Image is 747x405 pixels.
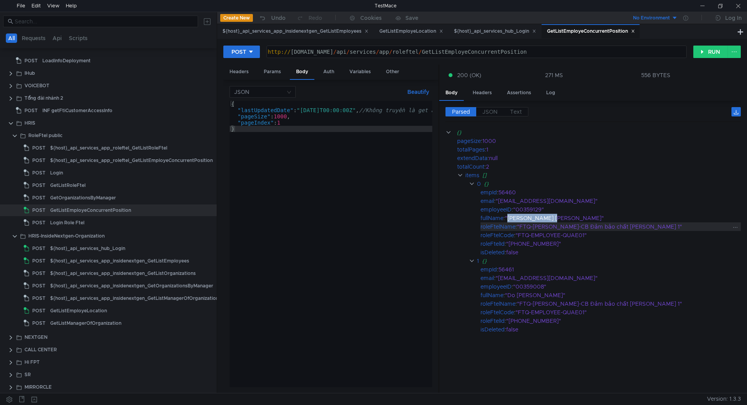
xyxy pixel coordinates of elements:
div: roleFtelId [480,239,505,248]
div: LoadInfoDeployment [42,55,91,67]
div: : [480,317,741,325]
div: Headers [223,65,255,79]
span: POST [25,55,38,67]
div: empId [480,188,497,197]
div: HRIS [25,117,35,129]
div: GetListEmployeLocation [379,27,443,35]
span: Text [510,108,522,115]
div: 56461 [498,265,730,274]
div: 2 [486,162,731,171]
div: : [480,197,741,205]
button: Api [50,33,64,43]
div: "[EMAIL_ADDRESS][DOMAIN_NAME]" [496,197,730,205]
button: Create New [220,14,253,22]
div: fullName [480,291,503,299]
div: empId [480,265,497,274]
div: Body [290,65,314,80]
div: Cookies [360,13,382,23]
div: ${host}_api_services_app_insidenextgen_GetOrganizationsByManager [50,280,213,292]
div: employeeID [480,282,512,291]
div: CALL CENTER [25,344,57,356]
div: MIRRORCLE [25,381,52,393]
div: : [480,239,741,248]
div: Login [50,167,63,179]
div: Other [380,65,405,79]
button: All [6,33,17,43]
div: false [506,325,731,334]
div: : [480,274,741,282]
div: ${host}_api_services_hub_Login [454,27,536,35]
div: : [480,308,741,317]
div: : [480,291,741,299]
div: 0 [477,180,481,188]
span: POST [32,155,46,166]
div: 271 MS [545,72,563,79]
div: "[PHONE_NUMBER]" [506,317,731,325]
div: pageSize [457,137,481,145]
div: IHub [25,67,35,79]
div: {} [457,128,730,137]
div: roleFtelCode [480,231,514,239]
span: 200 (OK) [457,71,481,79]
div: "00359129" [513,205,731,214]
div: fullName [480,214,503,222]
div: VOICEBOT [25,80,49,92]
span: JSON [482,108,498,115]
div: Headers [466,86,498,100]
div: 1 [486,145,731,154]
div: GetListEmployeConcurrentPosition [50,204,131,216]
span: POST [32,255,46,267]
span: POST [32,268,46,279]
div: INF getFtiCustomerAccessInfo [42,105,112,116]
div: Redo [309,13,322,23]
div: "00359008" [513,282,731,291]
div: {} [482,257,730,265]
div: roleFtelId [480,317,505,325]
span: POST [32,204,46,216]
div: : [480,299,741,308]
div: Undo [271,13,286,23]
div: ${host}_api_services_app_roleftel_GetListEmployeConcurrentPosition [50,155,213,166]
div: : [480,205,741,214]
div: GetListRoleFtel [50,180,86,191]
div: : [457,145,741,154]
div: : [457,137,741,145]
div: "[EMAIL_ADDRESS][DOMAIN_NAME]" [496,274,730,282]
input: Search... [15,17,193,26]
div: email [480,197,494,205]
span: Version: 1.3.3 [707,393,741,405]
div: Variables [343,65,377,79]
div: 556 BYTES [641,72,670,79]
div: roleFtelName [480,222,516,231]
div: POST [231,48,246,56]
div: "FTQ-EMPLOYEE-QUAE01" [516,308,731,317]
div: {} [484,180,730,188]
div: roleFtelName [480,299,516,308]
div: null [489,154,731,162]
div: GetOrganizationsByManager [50,192,116,204]
div: SR [25,369,31,380]
span: POST [32,292,46,304]
div: : [480,214,741,222]
div: Hi FPT [25,356,40,368]
div: GetListEmployeLocation [50,305,107,317]
div: ${host}_api_services_app_insidenextgen_GetListOrganizations [50,268,196,279]
span: POST [25,105,38,116]
div: email [480,274,494,282]
div: : [480,265,741,274]
div: Log [540,86,561,100]
div: [] [482,171,730,180]
div: : [480,282,741,291]
div: ${host}_api_services_app_insidenextgen_GetListEmployees [50,255,189,267]
button: Requests [19,33,48,43]
div: "FTQ-EMPLOYEE-QUAE01" [516,231,731,239]
div: ${host}_api_services_hub_Login [50,243,125,254]
div: false [506,248,731,257]
div: "Do [PERSON_NAME]" [505,291,731,299]
div: totalPages [457,145,485,154]
div: ${host}_api_services_app_insidenextgen_GetListEmployees [223,27,368,35]
div: : [480,231,741,239]
div: GetListManagerOfOrganization [50,317,121,329]
span: POST [32,280,46,292]
div: Save [405,15,418,21]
